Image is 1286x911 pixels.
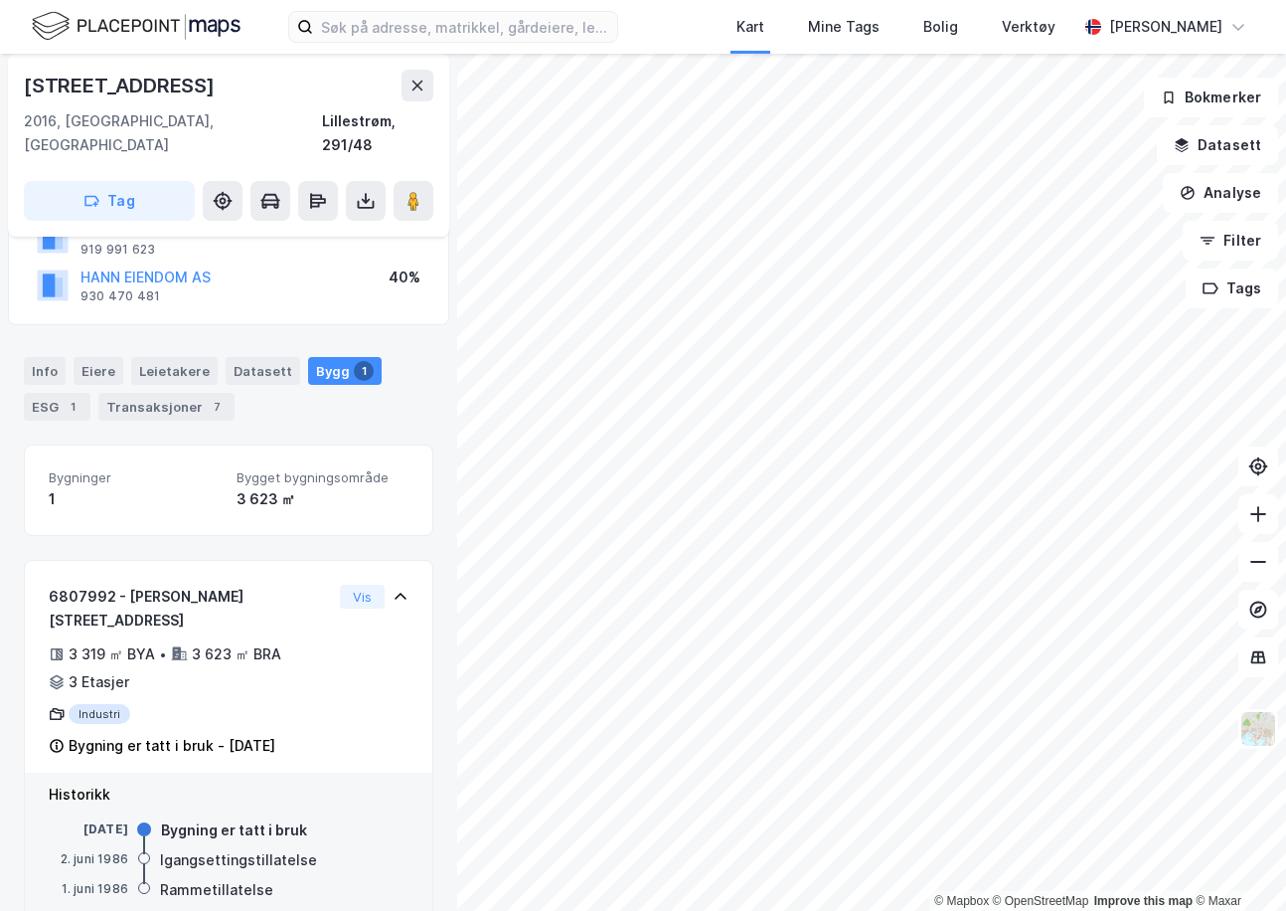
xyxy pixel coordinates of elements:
div: 6807992 - [PERSON_NAME][STREET_ADDRESS] [49,585,332,633]
div: 40% [389,266,420,289]
div: 1 [354,361,374,381]
div: Historikk [49,783,408,807]
div: Info [24,357,66,385]
div: Verktøy [1002,15,1055,39]
a: OpenStreetMap [993,894,1089,908]
div: Datasett [226,357,300,385]
div: Mine Tags [808,15,880,39]
div: 2. juni 1986 [49,850,128,868]
button: Datasett [1157,125,1278,165]
div: 1 [63,397,82,417]
div: 919 991 623 [80,242,155,258]
button: Analyse [1163,173,1278,213]
div: Bygning er tatt i bruk [161,819,307,842]
div: Kart [736,15,764,39]
span: Bygget bygningsområde [237,469,408,486]
img: logo.f888ab2527a4732fd821a326f86c7f29.svg [32,9,241,44]
button: Filter [1183,221,1278,261]
input: Søk på adresse, matrikkel, gårdeiere, leietakere eller personer [313,12,617,42]
div: Bolig [923,15,958,39]
div: [STREET_ADDRESS] [24,70,219,101]
span: Bygninger [49,469,221,486]
div: Igangsettingstillatelse [160,848,317,872]
div: 3 Etasjer [69,670,129,694]
div: ESG [24,393,90,421]
div: [PERSON_NAME] [1109,15,1222,39]
div: 2016, [GEOGRAPHIC_DATA], [GEOGRAPHIC_DATA] [24,109,322,157]
div: 3 623 ㎡ [237,487,408,511]
div: Lillestrøm, 291/48 [322,109,433,157]
div: 1. juni 1986 [49,880,128,898]
button: Vis [340,585,385,609]
div: 1 [49,487,221,511]
div: [DATE] [49,820,128,838]
div: Transaksjoner [98,393,235,421]
div: Bygg [308,357,382,385]
div: 3 319 ㎡ BYA [69,642,155,666]
a: Mapbox [934,894,989,908]
div: Rammetillatelse [160,878,273,902]
div: Leietakere [131,357,218,385]
div: 930 470 481 [80,288,160,304]
div: Bygning er tatt i bruk - [DATE] [69,734,275,758]
a: Improve this map [1094,894,1193,908]
button: Bokmerker [1144,78,1278,117]
div: 7 [207,397,227,417]
div: 3 623 ㎡ BRA [192,642,281,666]
div: • [159,646,167,662]
div: Eiere [74,357,123,385]
iframe: Chat Widget [1187,816,1286,911]
img: Z [1239,710,1277,748]
div: Kontrollprogram for chat [1187,816,1286,911]
button: Tags [1186,269,1278,308]
button: Tag [24,181,195,221]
